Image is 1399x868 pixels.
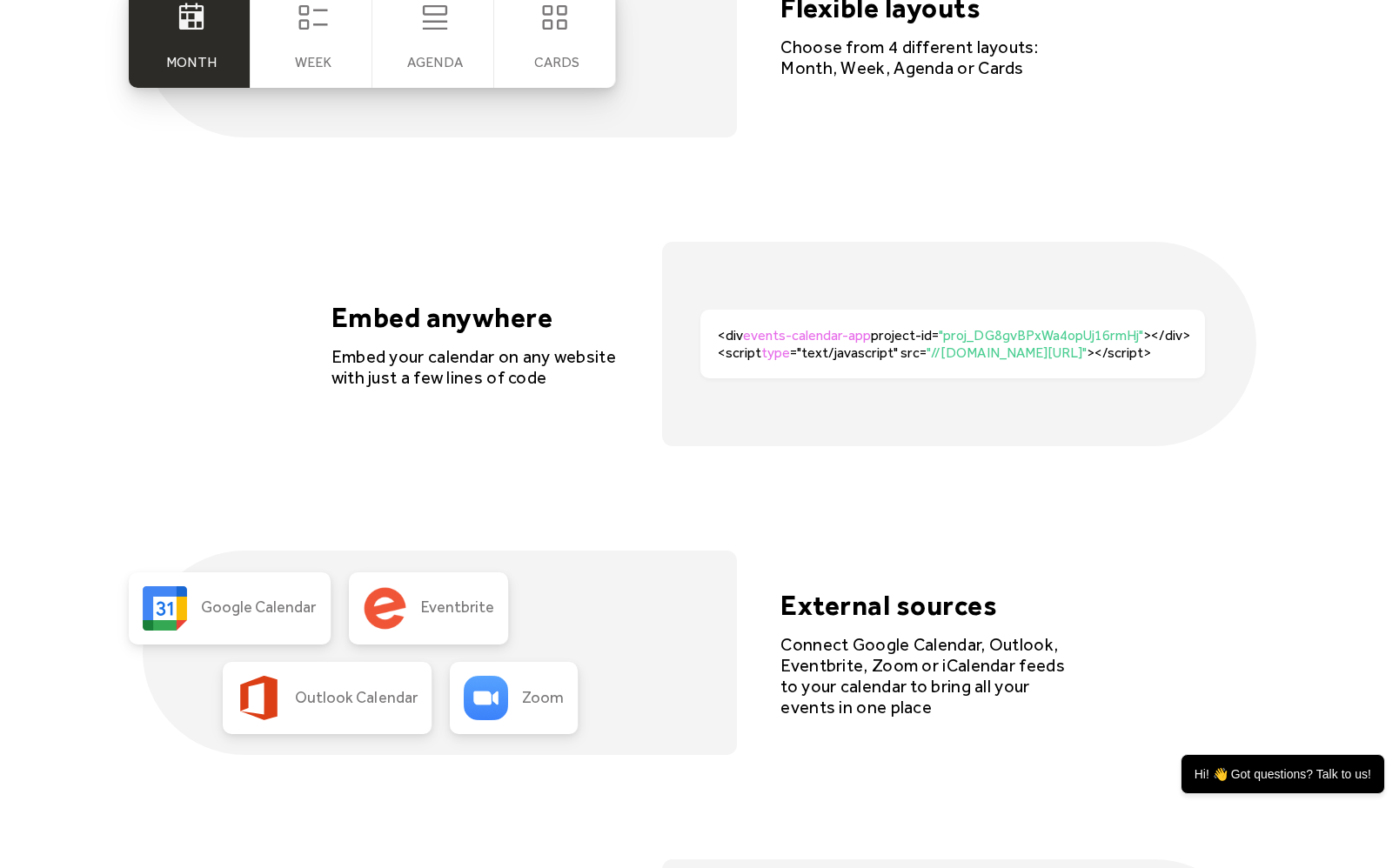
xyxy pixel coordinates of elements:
[780,634,1068,718] div: Connect Google Calendar, Outlook, Eventbrite, Zoom or iCalendar feeds to your calendar to bring a...
[780,589,1068,622] h4: External sources
[166,54,217,70] div: Month
[534,54,579,70] div: cards
[522,689,564,708] div: Zoom
[743,327,871,344] span: events-calendar-app
[295,689,417,708] div: Outlook Calendar
[331,301,619,334] h4: Embed anywhere
[927,344,1086,361] span: "//[DOMAIN_NAME][URL]"
[295,54,331,70] div: Week
[718,327,1205,360] div: <div project-id= ></div><script ="text/javascript" src= ></script>
[761,344,790,361] span: type
[407,54,462,70] div: Agenda
[780,37,1041,78] div: Choose from 4 different layouts: Month, Week, Agenda or Cards
[939,327,1143,344] span: "proj_DG8gvBPxWa4opUj16rmHj"
[201,598,316,618] div: Google Calendar
[421,598,494,618] div: Eventbrite
[331,346,619,388] div: Embed your calendar on any website with just a few lines of code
